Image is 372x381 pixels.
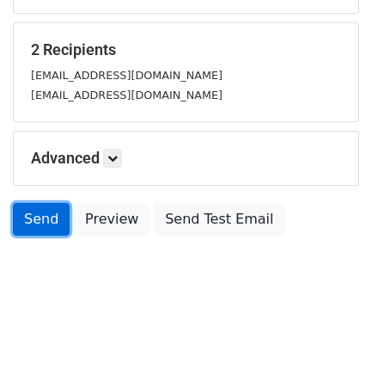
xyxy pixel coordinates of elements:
a: Preview [74,203,149,236]
iframe: Chat Widget [286,298,372,381]
a: Send [13,203,70,236]
small: [EMAIL_ADDRESS][DOMAIN_NAME] [31,89,223,101]
h5: Advanced [31,149,341,168]
a: Send Test Email [154,203,284,236]
h5: 2 Recipients [31,40,341,59]
div: 聊天小工具 [286,298,372,381]
small: [EMAIL_ADDRESS][DOMAIN_NAME] [31,69,223,82]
